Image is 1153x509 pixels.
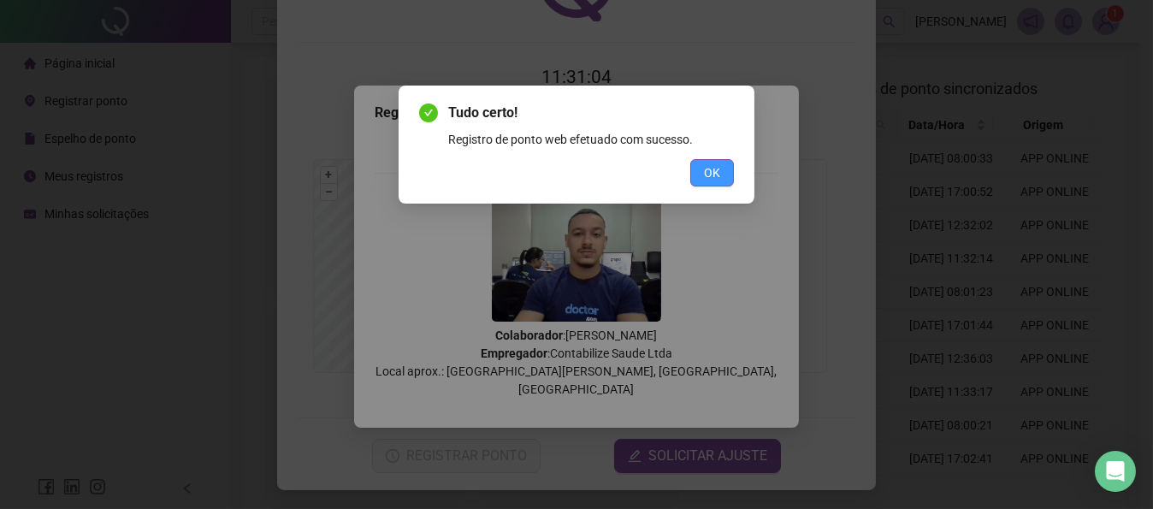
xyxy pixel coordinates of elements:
[704,163,720,182] span: OK
[1095,451,1136,492] div: Open Intercom Messenger
[448,103,734,123] span: Tudo certo!
[448,130,734,149] div: Registro de ponto web efetuado com sucesso.
[419,104,438,122] span: check-circle
[690,159,734,186] button: OK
